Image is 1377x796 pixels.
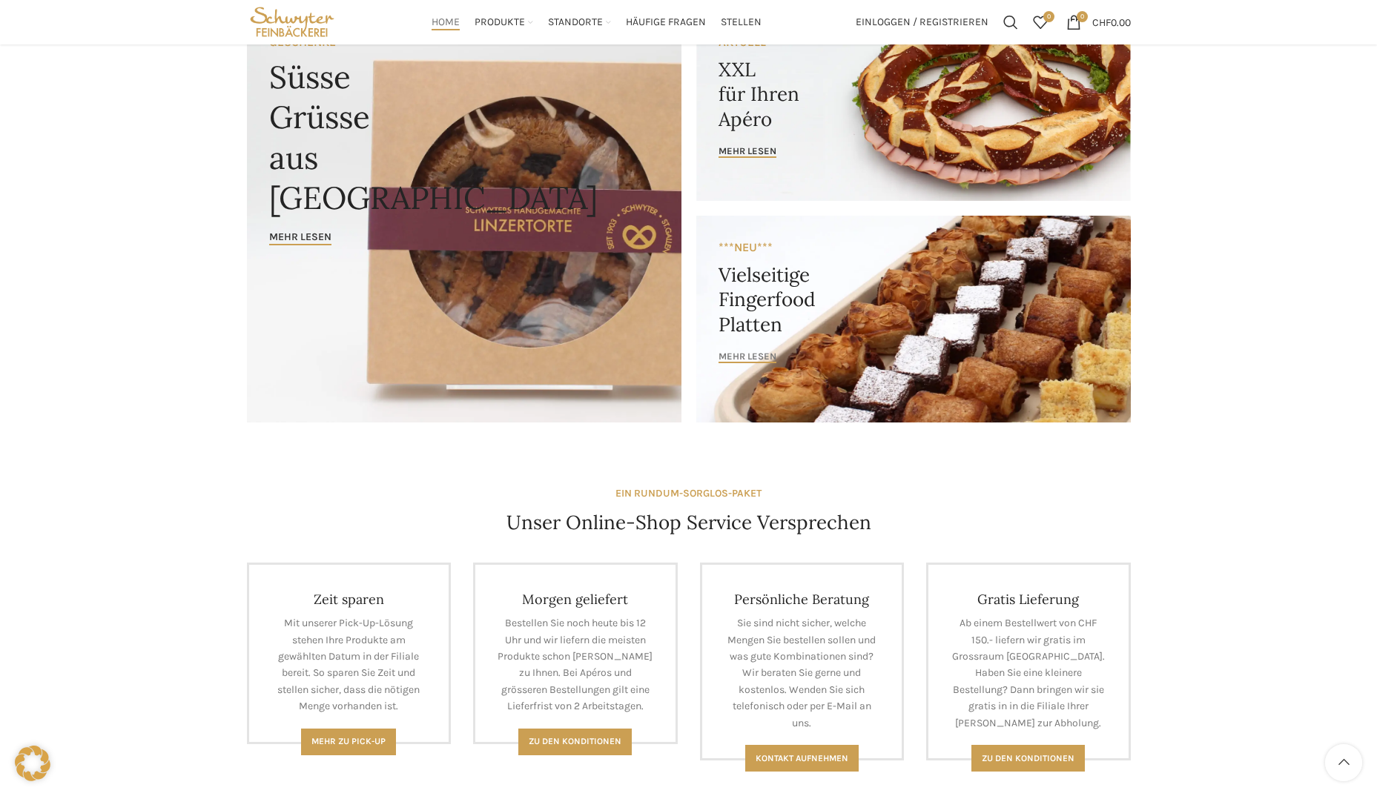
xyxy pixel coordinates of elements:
[432,16,460,30] span: Home
[475,16,525,30] span: Produkte
[498,591,653,608] h4: Morgen geliefert
[1043,11,1054,22] span: 0
[498,615,653,714] p: Bestellen Sie noch heute bis 12 Uhr und wir liefern die meisten Produkte schon [PERSON_NAME] zu I...
[719,351,776,362] span: mehr lesen
[951,615,1106,732] p: Ab einem Bestellwert von CHF 150.- liefern wir gratis im Grossraum [GEOGRAPHIC_DATA]. Haben Sie e...
[696,216,1131,422] a: Banner link
[506,509,871,536] h4: Unser Online-Shop Service Versprechen
[518,729,632,755] a: Zu den Konditionen
[1092,16,1131,28] bdi: 0.00
[301,729,396,755] a: Mehr zu Pick-Up
[951,591,1106,608] h4: Gratis Lieferung
[626,16,706,30] span: Häufige Fragen
[247,10,681,422] a: Banner link
[856,17,988,27] span: Einloggen / Registrieren
[721,16,762,30] span: Stellen
[724,615,880,732] p: Sie sind nicht sicher, welche Mengen Sie bestellen sollen und was gute Kombinationen sind? Wir be...
[1026,7,1055,37] div: Meine Wunschliste
[271,591,427,608] h4: Zeit sparen
[475,7,533,37] a: Produkte
[971,745,1085,772] a: Zu den konditionen
[271,615,427,714] p: Mit unserer Pick-Up-Lösung stehen Ihre Produkte am gewählten Datum in der Filiale bereit. So spar...
[745,745,859,772] a: Kontakt aufnehmen
[615,487,762,500] strong: EIN RUNDUM-SORGLOS-PAKET
[247,15,338,27] a: Site logo
[548,16,603,30] span: Standorte
[721,7,762,37] a: Stellen
[724,591,880,608] h4: Persönliche Beratung
[756,753,848,763] span: Kontakt aufnehmen
[719,351,776,364] a: mehr lesen
[1092,16,1111,28] span: CHF
[432,7,460,37] a: Home
[982,753,1074,763] span: Zu den konditionen
[311,736,386,746] span: Mehr zu Pick-Up
[626,7,706,37] a: Häufige Fragen
[848,7,996,37] a: Einloggen / Registrieren
[345,7,848,37] div: Main navigation
[1059,7,1138,37] a: 0 CHF0.00
[1077,11,1088,22] span: 0
[996,7,1026,37] a: Suchen
[1325,744,1362,781] a: Scroll to top button
[529,736,621,746] span: Zu den Konditionen
[548,7,611,37] a: Standorte
[1026,7,1055,37] a: 0
[696,10,1131,201] a: Banner link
